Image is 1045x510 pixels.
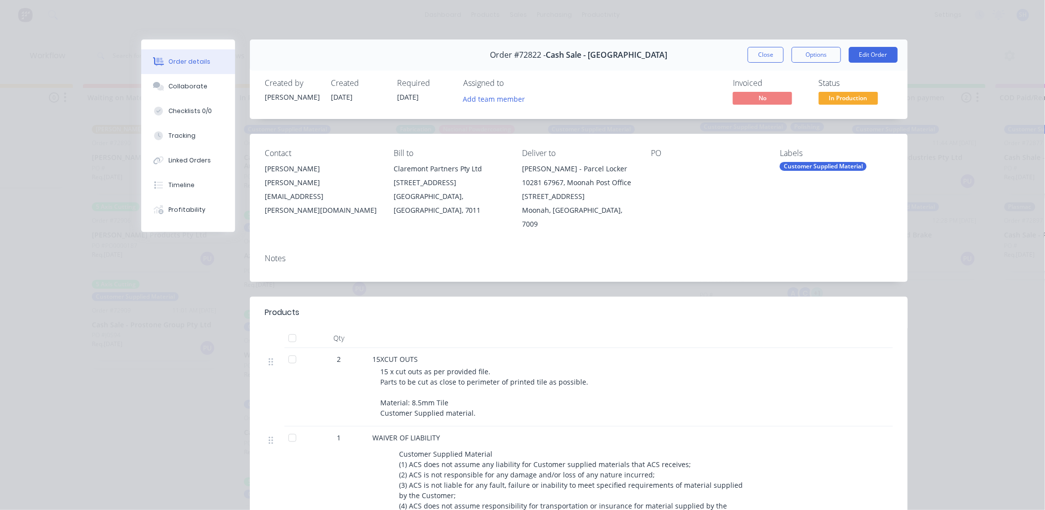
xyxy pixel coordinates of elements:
div: Claremont Partners Pty Ltd [STREET_ADDRESS][GEOGRAPHIC_DATA], [GEOGRAPHIC_DATA], 7011 [394,162,507,217]
div: Order details [169,57,211,66]
div: Claremont Partners Pty Ltd [STREET_ADDRESS] [394,162,507,190]
div: Invoiced [733,78,807,88]
button: Order details [141,49,235,74]
span: Order #72822 - [490,50,546,60]
span: In Production [819,92,878,104]
button: Add team member [463,92,530,105]
div: Status [819,78,893,88]
div: Required [397,78,451,88]
div: Customer Supplied Material [780,162,867,171]
button: Close [748,47,784,63]
div: Tracking [169,131,196,140]
div: [PERSON_NAME] - Parcel Locker 10281 67967, Moonah Post Office [STREET_ADDRESS]Moonah, [GEOGRAPHIC... [522,162,636,231]
div: Moonah, [GEOGRAPHIC_DATA], 7009 [522,203,636,231]
div: [PERSON_NAME][EMAIL_ADDRESS][PERSON_NAME][DOMAIN_NAME] [265,176,378,217]
div: Notes [265,254,893,263]
div: [PERSON_NAME] [265,162,378,176]
button: Tracking [141,123,235,148]
div: Assigned to [463,78,562,88]
button: Checklists 0/0 [141,99,235,123]
div: Bill to [394,149,507,158]
div: Linked Orders [169,156,211,165]
span: 15XCUT OUTS [372,354,418,364]
div: [PERSON_NAME] - Parcel Locker 10281 67967, Moonah Post Office [STREET_ADDRESS] [522,162,636,203]
button: Options [792,47,841,63]
button: Profitability [141,197,235,222]
span: [DATE] [397,92,419,102]
button: Linked Orders [141,148,235,173]
button: Collaborate [141,74,235,99]
button: Add team member [458,92,530,105]
span: WAIVER OF LIABILITY [372,433,440,442]
div: Qty [309,328,368,348]
div: [GEOGRAPHIC_DATA], [GEOGRAPHIC_DATA], 7011 [394,190,507,217]
span: No [733,92,792,104]
div: Labels [780,149,893,158]
div: [PERSON_NAME] [265,92,319,102]
div: Collaborate [169,82,208,91]
span: Cash Sale - [GEOGRAPHIC_DATA] [546,50,668,60]
div: Contact [265,149,378,158]
span: 2 [337,354,341,364]
div: PO [651,149,764,158]
div: Checklists 0/0 [169,107,212,116]
span: 1 [337,432,341,443]
div: Deliver to [522,149,636,158]
div: Created by [265,78,319,88]
span: [DATE] [331,92,353,102]
div: Profitability [169,205,206,214]
div: Created [331,78,385,88]
div: [PERSON_NAME][PERSON_NAME][EMAIL_ADDRESS][PERSON_NAME][DOMAIN_NAME] [265,162,378,217]
button: Edit Order [849,47,898,63]
div: Products [265,307,299,318]
span: 15 x cut outs as per provided file. Parts to be cut as close to perimeter of printed tile as poss... [380,367,588,418]
div: Timeline [169,181,195,190]
button: In Production [819,92,878,107]
button: Timeline [141,173,235,197]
